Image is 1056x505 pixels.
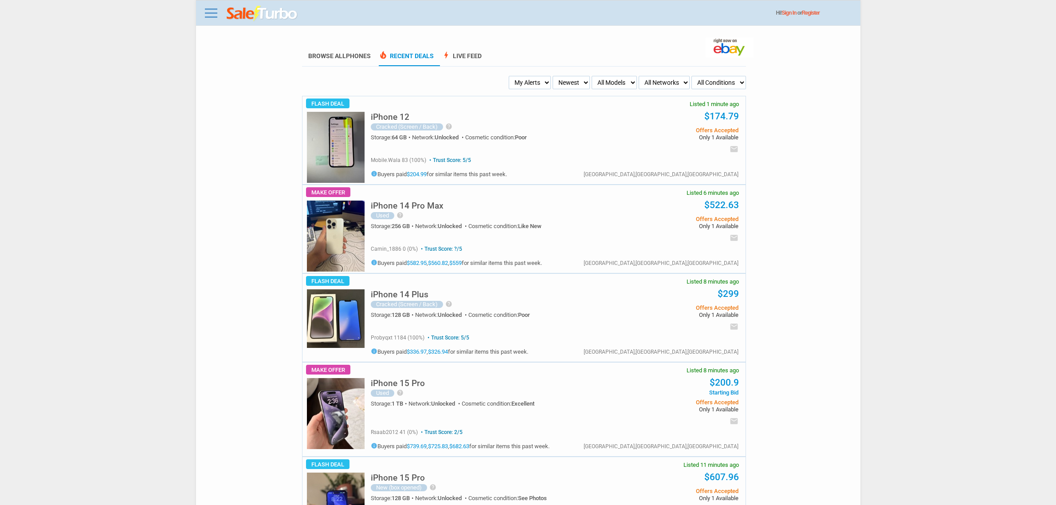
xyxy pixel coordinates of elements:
span: Unlocked [438,312,462,318]
h5: iPhone 14 Pro Max [371,201,444,210]
i: help [445,300,452,308]
span: Only 1 Available [605,134,738,140]
span: 128 GB [392,312,410,318]
span: Flash Deal [306,99,349,108]
div: [GEOGRAPHIC_DATA],[GEOGRAPHIC_DATA],[GEOGRAPHIC_DATA] [584,260,738,266]
a: $200.9 [710,377,739,388]
a: $299 [718,288,739,299]
div: [GEOGRAPHIC_DATA],[GEOGRAPHIC_DATA],[GEOGRAPHIC_DATA] [584,172,738,177]
span: camin_1886 0 (0%) [371,246,418,252]
a: local_fire_departmentRecent Deals [379,52,434,66]
a: iPhone 15 Pro [371,381,425,387]
span: Offers Accepted [605,305,738,311]
span: probyqxt 1184 (100%) [371,335,424,341]
a: $582.95 [407,260,427,266]
span: Poor [515,134,527,141]
div: Network: [412,134,465,140]
a: $682.63 [449,443,469,450]
span: Flash Deal [306,459,349,469]
span: Unlocked [431,400,455,407]
a: iPhone 12 [371,114,409,121]
span: bolt [442,51,451,59]
span: 256 GB [392,223,410,229]
div: Cracked (Screen / Back) [371,301,443,308]
a: iPhone 15 Pro [371,475,425,482]
div: Cosmetic condition: [468,495,547,501]
span: Offers Accepted [605,488,738,494]
span: local_fire_department [379,51,388,59]
img: saleturbo.com - Online Deals and Discount Coupons [227,6,298,22]
div: Network: [415,223,468,229]
div: Cosmetic condition: [468,312,530,318]
span: Poor [518,312,530,318]
span: Make Offer [306,187,350,197]
div: Storage: [371,223,415,229]
span: Only 1 Available [605,495,738,501]
span: rsaab2012 41 (0%) [371,429,418,435]
span: Flash Deal [306,276,349,286]
div: [GEOGRAPHIC_DATA],[GEOGRAPHIC_DATA],[GEOGRAPHIC_DATA] [584,444,738,449]
img: s-l225.jpg [307,112,365,183]
a: $522.63 [704,200,739,210]
img: s-l225.jpg [307,378,365,449]
h5: Buyers paid , , for similar items this past week. [371,259,542,266]
h5: iPhone 15 Pro [371,473,425,482]
span: Hi! [776,10,782,16]
div: Cosmetic condition: [462,401,534,406]
div: Storage: [371,312,415,318]
span: Like New [518,223,542,229]
a: iPhone 14 Pro Max [371,203,444,210]
div: Network: [415,312,468,318]
span: Make Offer [306,365,350,375]
h5: iPhone 12 [371,113,409,121]
i: help [396,389,404,396]
span: Listed 6 minutes ago [687,190,739,196]
span: 64 GB [392,134,407,141]
h5: iPhone 14 Plus [371,290,428,299]
span: Excellent [511,400,534,407]
span: Listed 11 minutes ago [683,462,739,468]
h5: Buyers paid for similar items this past week. [371,170,507,177]
h5: iPhone 15 Pro [371,379,425,387]
span: Listed 1 minute ago [690,101,739,107]
a: Sign In [782,10,797,16]
div: Cosmetic condition: [465,134,527,140]
div: [GEOGRAPHIC_DATA],[GEOGRAPHIC_DATA],[GEOGRAPHIC_DATA] [584,349,738,355]
span: mobile.wala 83 (100%) [371,157,426,163]
div: New (box opened) [371,484,427,491]
span: Trust Score: ?/5 [419,246,462,252]
span: or [797,10,820,16]
a: boltLive Feed [442,52,482,66]
a: $174.79 [704,111,739,122]
span: 1 TB [392,400,403,407]
a: $559 [449,260,462,266]
img: s-l225.jpg [307,289,365,348]
h5: Buyers paid , , for similar items this past week. [371,442,550,449]
a: $204.99 [407,171,427,178]
span: Starting Bid [605,390,738,395]
a: iPhone 14 Plus [371,292,428,299]
div: Cosmetic condition: [468,223,542,229]
i: help [429,484,436,491]
img: s-l225.jpg [307,201,365,272]
span: Offers Accepted [605,216,738,222]
i: info [371,348,377,355]
span: Phones [346,52,371,59]
span: Offers Accepted [605,399,738,405]
i: help [396,212,404,219]
i: info [371,442,377,449]
span: 128 GB [392,495,410,501]
i: help [445,123,452,130]
i: info [371,259,377,266]
a: $739.69 [407,443,427,450]
a: $725.83 [428,443,448,450]
i: email [730,145,738,154]
span: Only 1 Available [605,406,738,412]
div: Network: [415,495,468,501]
span: Trust Score: 5/5 [426,335,469,341]
a: $607.96 [704,472,739,482]
span: Trust Score: 5/5 [428,157,471,163]
div: Used [371,212,394,219]
i: email [730,322,738,331]
span: Unlocked [438,223,462,229]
